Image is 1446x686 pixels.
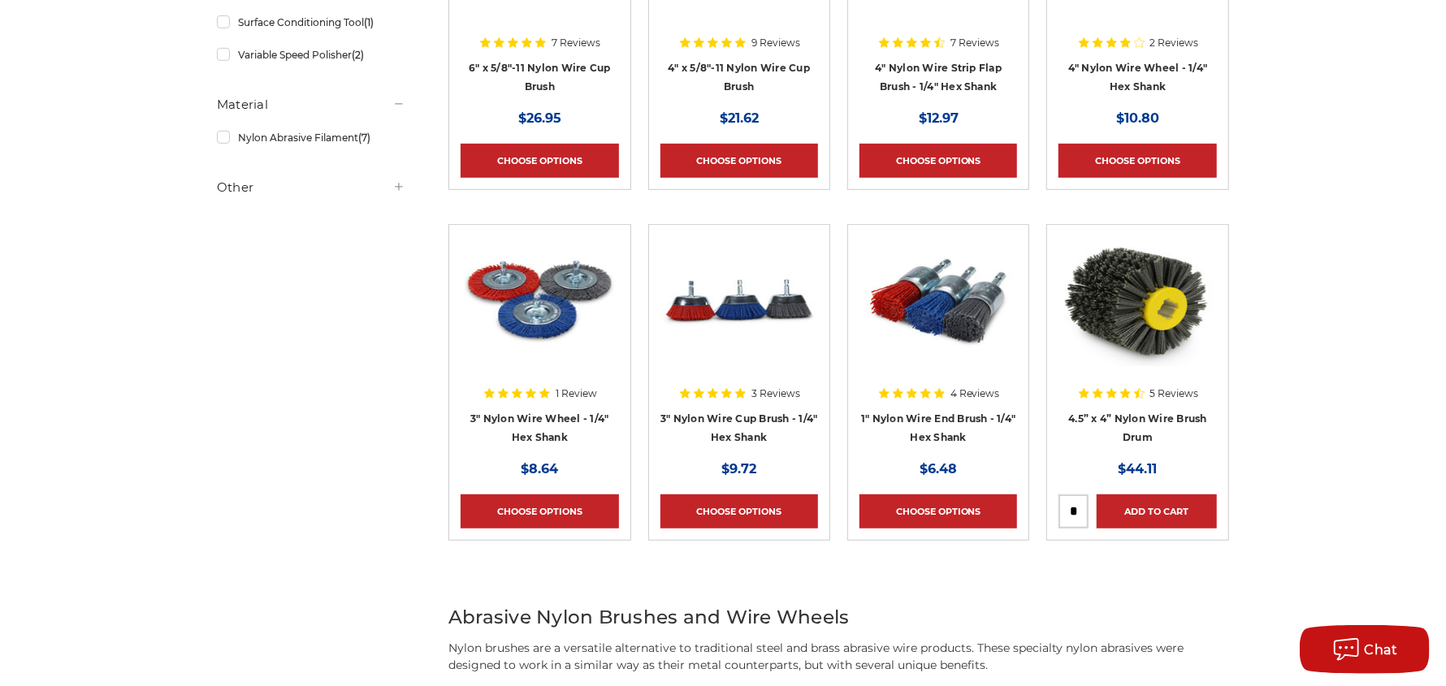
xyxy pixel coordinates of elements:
[721,461,756,477] span: $9.72
[364,16,374,28] span: (1)
[859,494,1017,529] a: Choose Options
[518,110,561,126] span: $26.95
[1116,110,1159,126] span: $10.80
[217,123,405,152] a: Nylon Abrasive Filament
[720,110,759,126] span: $21.62
[660,236,818,366] img: 3" Nylon Wire Cup Brush - 1/4" Hex Shank
[461,236,618,444] a: Nylon Filament Wire Wheels with Hex Shank
[919,110,959,126] span: $12.97
[461,236,618,366] img: Nylon Filament Wire Wheels with Hex Shank
[1059,144,1216,178] a: Choose Options
[461,144,618,178] a: Choose Options
[217,8,405,37] a: Surface Conditioning Tool
[217,178,405,197] h5: Other
[461,494,618,529] a: Choose Options
[920,461,957,477] span: $6.48
[1119,461,1158,477] span: $44.11
[448,640,1229,674] p: Nylon brushes are a versatile alternative to traditional steel and brass abrasive wire products. ...
[1059,236,1216,444] a: 4.5 inch x 4 inch Abrasive nylon brush
[217,95,405,114] h5: Material
[660,236,818,444] a: 3" Nylon Wire Cup Brush - 1/4" Hex Shank
[521,461,558,477] span: $8.64
[1300,625,1430,674] button: Chat
[859,144,1017,178] a: Choose Options
[1059,236,1216,366] img: 4.5 inch x 4 inch Abrasive nylon brush
[1365,642,1398,658] span: Chat
[352,49,364,61] span: (2)
[358,132,370,144] span: (7)
[217,41,405,69] a: Variable Speed Polisher
[1097,494,1216,529] a: Add to Cart
[660,494,818,529] a: Choose Options
[448,603,1229,632] h2: Abrasive Nylon Brushes and Wire Wheels
[859,236,1017,444] a: 1 inch nylon wire end brush
[660,144,818,178] a: Choose Options
[859,236,1017,366] img: 1 inch nylon wire end brush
